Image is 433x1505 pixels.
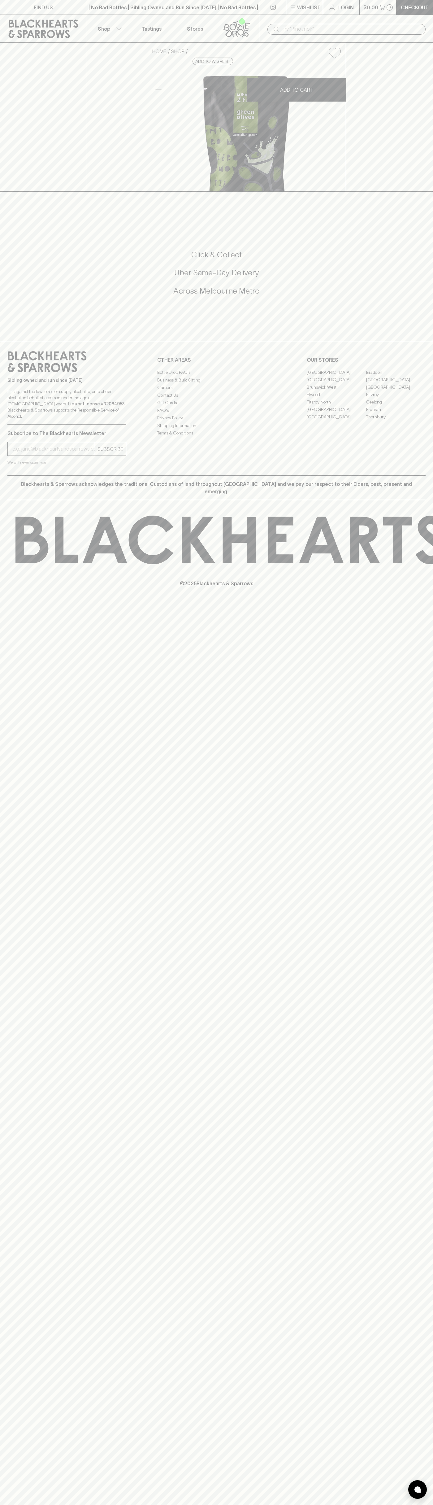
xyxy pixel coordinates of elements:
[366,406,426,413] a: Prahran
[12,444,95,454] input: e.g. jane@blackheartsandsparrows.com.au
[388,6,391,9] p: 0
[7,268,426,278] h5: Uber Same-Day Delivery
[187,25,203,33] p: Stores
[7,377,126,383] p: Sibling owned and run since [DATE]
[307,413,366,421] a: [GEOGRAPHIC_DATA]
[157,384,276,391] a: Careers
[157,369,276,376] a: Bottle Drop FAQ's
[7,225,426,329] div: Call to action block
[157,391,276,399] a: Contact Us
[414,1486,421,1493] img: bubble-icon
[12,480,421,495] p: Blackhearts & Sparrows acknowledges the traditional Custodians of land throughout [GEOGRAPHIC_DAT...
[366,369,426,376] a: Braddon
[193,58,233,65] button: Add to wishlist
[142,25,162,33] p: Tastings
[157,356,276,364] p: OTHER AREAS
[282,24,421,34] input: Try "Pinot noir"
[173,15,217,42] a: Stores
[307,383,366,391] a: Brunswick West
[157,376,276,384] a: Business & Bulk Gifting
[307,406,366,413] a: [GEOGRAPHIC_DATA]
[171,49,184,54] a: SHOP
[157,430,276,437] a: Terms & Conditions
[87,15,130,42] button: Shop
[307,391,366,398] a: Elwood
[366,376,426,383] a: [GEOGRAPHIC_DATA]
[7,388,126,419] p: It is against the law to sell or supply alcohol to, or to obtain alcohol on behalf of a person un...
[366,383,426,391] a: [GEOGRAPHIC_DATA]
[366,391,426,398] a: Fitzroy
[247,78,346,102] button: ADD TO CART
[68,401,125,406] strong: Liquor License #32064953
[307,376,366,383] a: [GEOGRAPHIC_DATA]
[366,413,426,421] a: Thornbury
[98,25,110,33] p: Shop
[7,459,126,465] p: We will never spam you
[157,414,276,422] a: Privacy Policy
[97,445,123,453] p: SUBSCRIBE
[297,4,321,11] p: Wishlist
[7,430,126,437] p: Subscribe to The Blackhearts Newsletter
[401,4,429,11] p: Checkout
[130,15,173,42] a: Tastings
[147,63,346,191] img: 25865.png
[7,250,426,260] h5: Click & Collect
[152,49,167,54] a: HOME
[326,45,343,61] button: Add to wishlist
[338,4,354,11] p: Login
[157,407,276,414] a: FAQ's
[363,4,378,11] p: $0.00
[307,369,366,376] a: [GEOGRAPHIC_DATA]
[307,356,426,364] p: OUR STORES
[307,398,366,406] a: Fitzroy North
[34,4,53,11] p: FIND US
[157,399,276,407] a: Gift Cards
[157,422,276,429] a: Shipping Information
[95,442,126,456] button: SUBSCRIBE
[7,286,426,296] h5: Across Melbourne Metro
[280,86,313,94] p: ADD TO CART
[366,398,426,406] a: Geelong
